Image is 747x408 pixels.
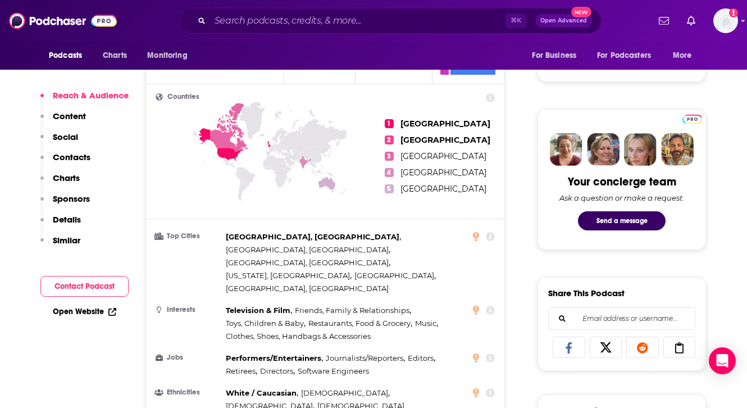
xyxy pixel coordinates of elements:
[226,353,321,362] span: Performers/Entertainers
[156,389,221,396] h3: Ethnicities
[548,307,695,330] div: Search followers
[95,45,134,66] a: Charts
[301,387,390,400] span: ,
[226,284,389,293] span: [GEOGRAPHIC_DATA], [GEOGRAPHIC_DATA]
[400,167,486,178] span: [GEOGRAPHIC_DATA]
[53,111,86,121] p: Content
[590,45,667,66] button: open menu
[139,45,202,66] button: open menu
[226,232,399,241] span: [GEOGRAPHIC_DATA], [GEOGRAPHIC_DATA]
[654,11,673,30] a: Show notifications dropdown
[40,173,80,193] button: Charts
[553,337,585,358] a: Share on Facebook
[53,193,90,204] p: Sponsors
[226,332,371,341] span: Clothes, Shoes, Handbags & Accessories
[665,45,706,66] button: open menu
[532,48,576,64] span: For Business
[415,319,436,328] span: Music
[179,8,602,34] div: Search podcasts, credits, & more...
[40,193,90,214] button: Sponsors
[558,308,686,329] input: Email address or username...
[226,352,323,365] span: ,
[415,317,438,330] span: ,
[226,319,304,328] span: Toys, Children & Baby
[713,8,738,33] span: Logged in as ynesbit
[295,306,409,315] span: Friends, Family & Relationships
[326,353,403,362] span: Journalists/Reporters
[226,387,298,400] span: ,
[308,319,411,328] span: Restaurants, Food & Grocery
[308,317,412,330] span: ,
[682,11,700,30] a: Show notifications dropdown
[156,306,221,314] h3: Interests
[400,184,486,194] span: [GEOGRAPHIC_DATA]
[597,48,651,64] span: For Podcasters
[53,173,80,183] p: Charts
[571,7,591,17] span: New
[40,111,86,132] button: Content
[624,133,657,166] img: Jules Profile
[53,235,80,246] p: Similar
[505,13,526,28] span: ⌘ K
[226,243,390,256] span: ,
[408,352,435,365] span: ,
[156,354,221,361] h3: Jobs
[408,353,434,362] span: Editors
[156,233,221,240] h3: Top Cities
[548,288,625,298] h3: Share This Podcast
[673,48,692,64] span: More
[53,90,129,101] p: Reach & Audience
[226,245,389,254] span: [GEOGRAPHIC_DATA], [GEOGRAPHIC_DATA]
[226,304,292,317] span: ,
[226,256,390,269] span: ,
[49,48,82,64] span: Podcasts
[53,214,81,225] p: Details
[226,271,350,280] span: [US_STATE], [GEOGRAPHIC_DATA]
[385,119,394,128] span: 1
[626,337,659,358] a: Share on Reddit
[385,184,394,193] span: 5
[385,168,394,177] span: 4
[354,269,436,282] span: ,
[226,230,401,243] span: ,
[226,317,306,330] span: ,
[298,366,369,375] span: Software Engineers
[663,337,696,358] a: Copy Link
[400,119,490,129] span: [GEOGRAPHIC_DATA]
[260,366,293,375] span: Directors
[568,175,676,189] div: Your concierge team
[295,304,411,317] span: ,
[9,10,117,31] img: Podchaser - Follow, Share and Rate Podcasts
[709,347,736,374] div: Open Intercom Messenger
[226,258,389,267] span: [GEOGRAPHIC_DATA], [GEOGRAPHIC_DATA]
[682,115,702,124] img: Podchaser Pro
[385,135,394,144] span: 2
[559,193,684,202] div: Ask a question or make a request.
[40,132,78,152] button: Social
[41,45,97,66] button: open menu
[53,307,116,316] a: Open Website
[354,271,434,280] span: [GEOGRAPHIC_DATA]
[729,8,738,17] svg: Add a profile image
[524,45,590,66] button: open menu
[260,365,295,378] span: ,
[301,388,388,397] span: [DEMOGRAPHIC_DATA]
[167,93,199,101] span: Countries
[713,8,738,33] button: Show profile menu
[540,18,587,24] span: Open Advanced
[682,113,702,124] a: Pro website
[400,151,486,161] span: [GEOGRAPHIC_DATA]
[53,152,90,162] p: Contacts
[590,337,622,358] a: Share on X/Twitter
[226,388,297,397] span: White / Caucasian
[147,48,187,64] span: Monitoring
[210,12,505,30] input: Search podcasts, credits, & more...
[550,133,582,166] img: Sydney Profile
[103,48,127,64] span: Charts
[53,132,78,142] p: Social
[40,235,80,256] button: Similar
[661,133,694,166] img: Jon Profile
[226,269,352,282] span: ,
[40,152,90,173] button: Contacts
[587,133,620,166] img: Barbara Profile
